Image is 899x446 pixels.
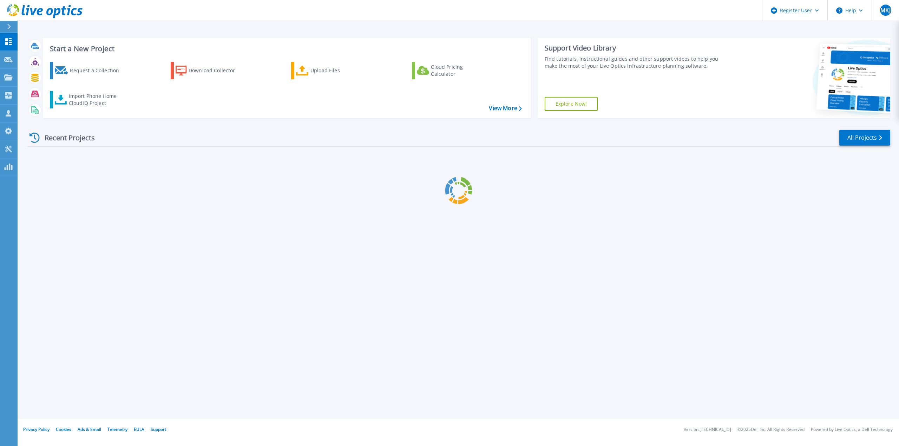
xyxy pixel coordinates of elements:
li: Version: [TECHNICAL_ID] [684,427,731,432]
a: View More [489,105,521,112]
a: Request a Collection [50,62,128,79]
a: Telemetry [107,426,127,432]
a: Cookies [56,426,71,432]
a: Support [151,426,166,432]
li: © 2025 Dell Inc. All Rights Reserved [737,427,805,432]
a: Privacy Policy [23,426,50,432]
div: Request a Collection [70,64,126,78]
div: Cloud Pricing Calculator [431,64,487,78]
a: Upload Files [291,62,369,79]
span: MKJ [880,7,890,13]
li: Powered by Live Optics, a Dell Technology [811,427,893,432]
div: Download Collector [189,64,245,78]
h3: Start a New Project [50,45,521,53]
a: Explore Now! [545,97,598,111]
div: Upload Files [310,64,367,78]
div: Support Video Library [545,44,727,53]
a: Cloud Pricing Calculator [412,62,490,79]
div: Find tutorials, instructional guides and other support videos to help you make the most of your L... [545,55,727,69]
a: EULA [134,426,144,432]
div: Recent Projects [27,129,104,146]
a: All Projects [839,130,890,146]
a: Download Collector [171,62,249,79]
a: Ads & Email [78,426,101,432]
div: Import Phone Home CloudIQ Project [69,93,124,107]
